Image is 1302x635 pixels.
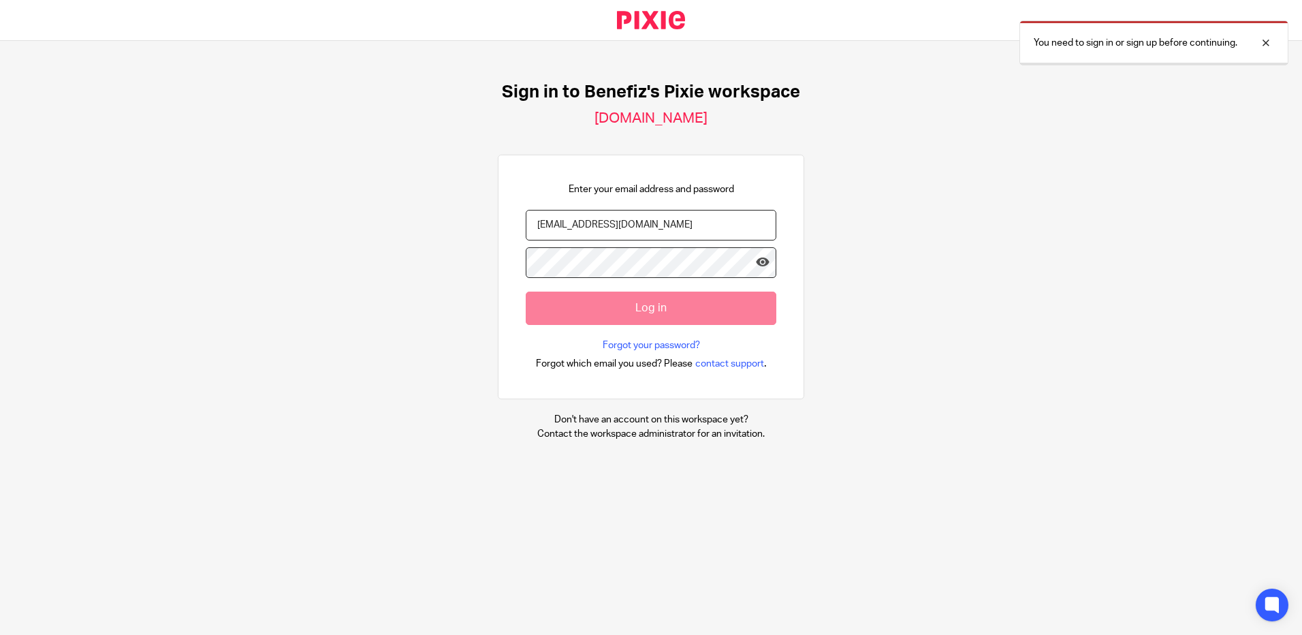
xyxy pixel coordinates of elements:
p: Contact the workspace administrator for an invitation. [537,427,765,441]
input: Log in [526,292,776,325]
input: name@example.com [526,210,776,241]
p: Enter your email address and password [569,183,734,196]
p: Don't have an account on this workspace yet? [537,413,765,427]
p: You need to sign in or sign up before continuing. [1034,36,1237,50]
h2: [DOMAIN_NAME] [594,110,708,127]
a: Forgot your password? [603,339,700,352]
div: . [536,356,767,371]
span: Forgot which email you used? Please [536,357,693,371]
span: contact support [695,357,764,371]
h1: Sign in to Benefiz's Pixie workspace [502,82,800,103]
